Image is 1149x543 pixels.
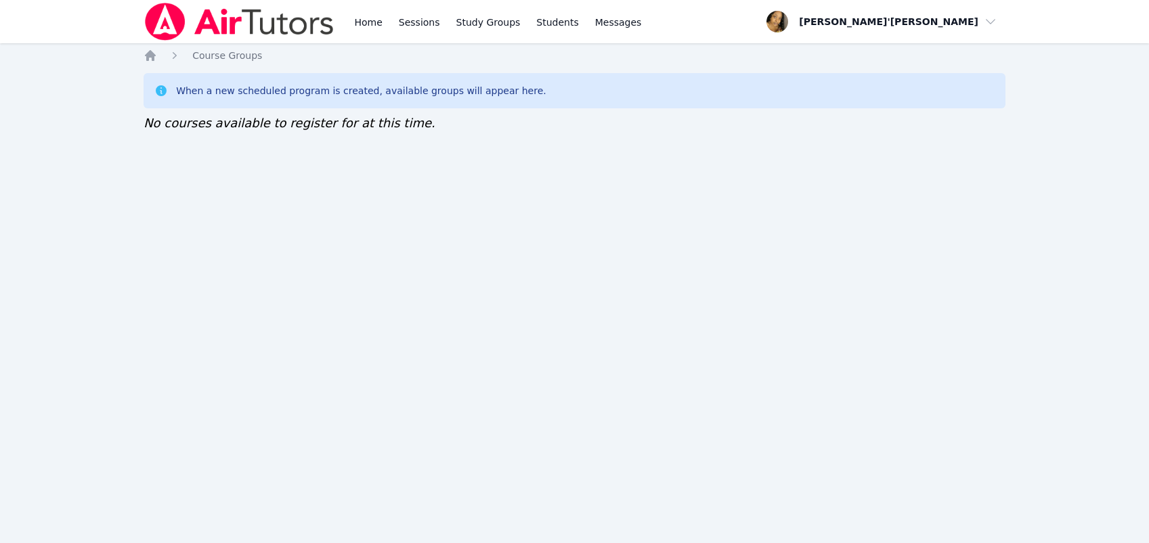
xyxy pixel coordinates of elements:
[144,116,435,130] span: No courses available to register for at this time.
[144,3,335,41] img: Air Tutors
[144,49,1005,62] nav: Breadcrumb
[192,50,262,61] span: Course Groups
[192,49,262,62] a: Course Groups
[595,16,642,29] span: Messages
[176,84,546,97] div: When a new scheduled program is created, available groups will appear here.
